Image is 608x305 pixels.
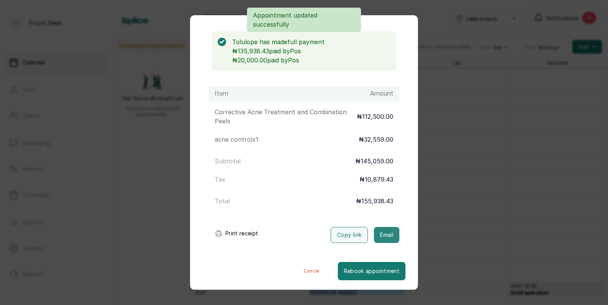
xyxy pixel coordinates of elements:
[285,262,338,280] button: Cancel
[232,56,390,65] p: ₦20,000.00 paid by Pos
[359,175,393,184] p: ₦10,879.43
[215,175,225,184] p: Tax
[355,156,393,166] p: ₦145,059.00
[357,112,393,121] p: ₦112,500.00
[253,11,355,29] p: Appointment updated successfully
[215,156,241,166] p: Subtotal
[359,135,393,144] p: ₦32,559.00
[215,196,230,206] p: Total
[338,262,405,280] button: Rebook appointment
[370,89,393,98] h1: Amount
[374,227,399,243] button: Email
[215,89,228,98] h1: Item
[215,107,357,126] p: Corrective Acne Treatment and Combination Peel x
[356,196,393,206] p: ₦155,938.43
[232,37,390,46] p: Tolulope has made full payment
[331,227,368,243] button: Copy link
[215,135,258,144] p: acne control x 1
[232,46,390,56] p: ₦135,938.43 paid by Pos
[209,226,264,241] button: Print receipt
